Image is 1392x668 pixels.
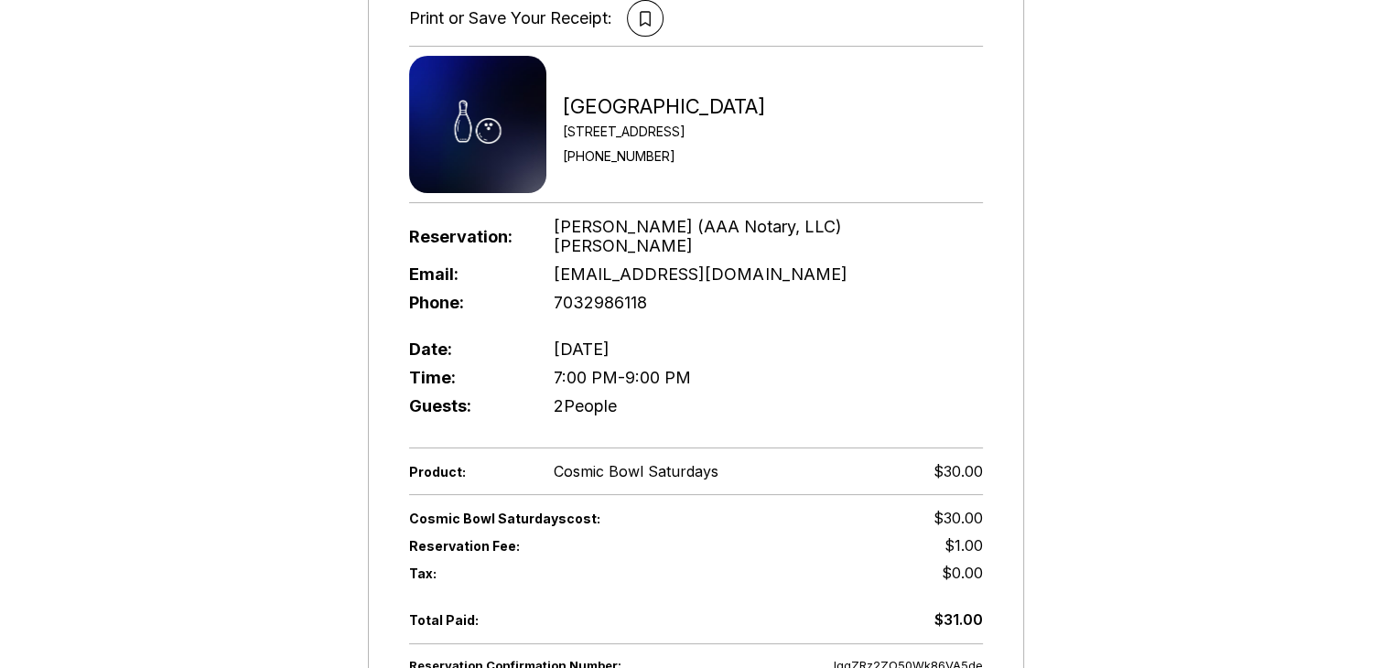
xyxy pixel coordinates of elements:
[554,368,691,387] span: 7:00 PM - 9:00 PM
[409,56,546,193] img: Midway Berkeley Springs
[409,368,523,387] span: Time:
[409,339,523,359] span: Date:
[554,462,718,480] span: Cosmic Bowl Saturdays
[933,509,983,527] span: $30.00
[554,264,847,284] span: [EMAIL_ADDRESS][DOMAIN_NAME]
[944,536,983,555] span: $1.00
[554,339,610,359] span: [DATE]
[409,612,523,628] span: Total Paid:
[409,538,696,554] span: Reservation Fee:
[563,94,765,119] div: [GEOGRAPHIC_DATA]
[563,148,765,164] div: [PHONE_NUMBER]
[409,293,523,312] span: Phone:
[409,396,523,415] span: Guests:
[934,609,983,630] div: $31.00
[942,564,983,582] span: $0.00
[409,227,523,246] span: Reservation:
[554,293,647,312] span: 7032986118
[563,124,765,139] div: [STREET_ADDRESS]
[409,264,523,284] span: Email:
[409,511,696,526] span: Cosmic Bowl Saturdays cost:
[933,462,983,480] span: $30.00
[409,464,523,479] span: Product:
[409,566,523,581] span: Tax:
[409,8,612,28] div: Print or Save Your Receipt:
[554,396,617,415] span: 2 People
[554,217,983,255] span: [PERSON_NAME] (AAA Notary, LLC) [PERSON_NAME]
